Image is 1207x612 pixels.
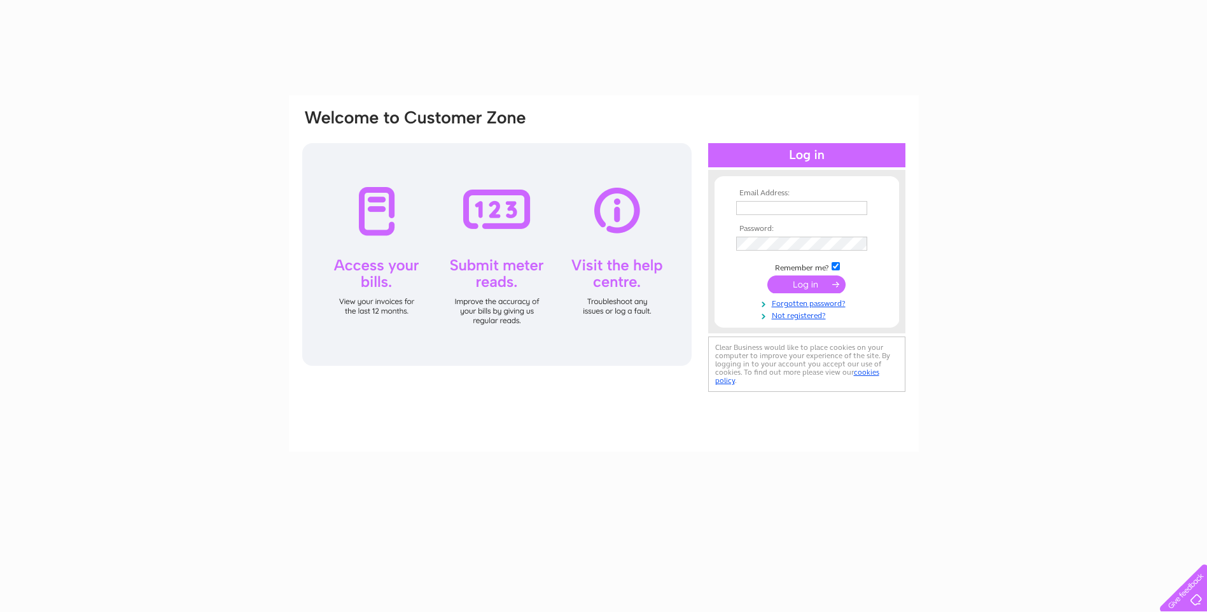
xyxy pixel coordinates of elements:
[733,225,881,233] th: Password:
[733,260,881,273] td: Remember me?
[767,275,846,293] input: Submit
[733,189,881,198] th: Email Address:
[736,309,881,321] a: Not registered?
[708,337,905,392] div: Clear Business would like to place cookies on your computer to improve your experience of the sit...
[715,368,879,385] a: cookies policy
[736,296,881,309] a: Forgotten password?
